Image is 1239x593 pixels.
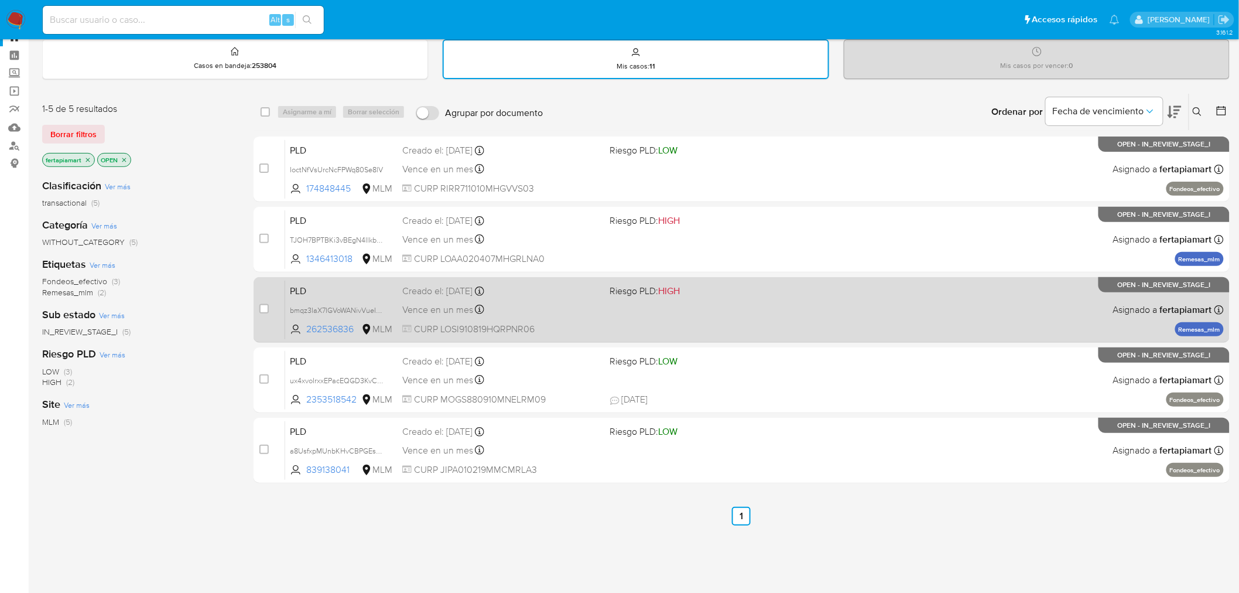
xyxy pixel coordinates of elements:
[1218,13,1230,26] a: Salir
[1216,28,1233,37] span: 3.161.2
[43,12,324,28] input: Buscar usuario o caso...
[1032,13,1098,26] span: Accesos rápidos
[286,14,290,25] span: s
[295,12,319,28] button: search-icon
[1110,15,1120,25] a: Notificaciones
[271,14,280,25] span: Alt
[1148,14,1214,25] p: fernando.ftapiamartinez@mercadolibre.com.mx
